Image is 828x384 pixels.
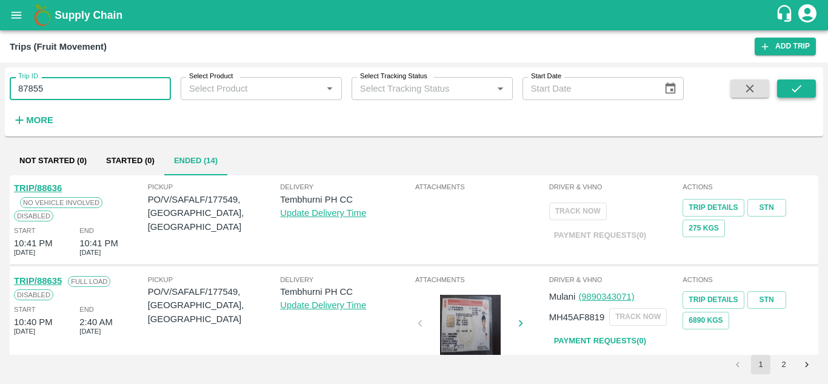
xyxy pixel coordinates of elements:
strong: More [26,115,53,125]
a: Payment Requests(0) [549,331,651,352]
button: Ended (14) [164,146,227,175]
p: Tembhurni PH CC [280,193,413,206]
button: Go to next page [797,355,816,374]
label: Select Tracking Status [360,72,427,81]
button: Open [492,81,508,96]
button: 6890 Kgs [683,312,729,329]
div: account of current user [796,2,818,28]
span: Full Load [68,276,110,287]
input: Enter Trip ID [10,77,171,100]
a: Trip Details [683,291,744,309]
span: [DATE] [79,326,101,337]
span: End [79,304,94,315]
span: No Vehicle Involved [20,197,102,208]
button: 275 Kgs [683,220,725,237]
a: TRIP/88635 [14,276,62,286]
b: Supply Chain [55,9,122,21]
p: PO/V/SAFALF/177549, [GEOGRAPHIC_DATA], [GEOGRAPHIC_DATA] [148,285,281,326]
a: Update Delivery Time [280,208,366,218]
label: Trip ID [18,72,38,81]
a: Update Delivery Time [280,300,366,310]
input: Start Date [523,77,655,100]
button: open drawer [2,1,30,29]
button: More [10,110,56,130]
a: Trip Details [683,199,744,217]
a: STN [747,199,786,217]
a: Add Trip [755,38,816,55]
span: Mulani [549,292,576,301]
p: Tembhurni PH CC [280,285,413,298]
span: Disabled [14,211,53,221]
div: Trips (Fruit Movement) [10,39,107,55]
span: Delivery [280,181,413,192]
a: Supply Chain [55,7,775,24]
span: Delivery [280,274,413,285]
div: 10:41 PM [14,237,53,250]
span: Pickup [148,181,281,192]
div: customer-support [775,4,796,26]
a: STN [747,291,786,309]
a: (9890343071) [578,292,634,301]
img: logo [30,3,55,27]
div: 10:40 PM [14,315,53,329]
span: End [79,225,94,236]
span: Driver & VHNo [549,181,681,192]
label: Select Product [189,72,233,81]
span: Disabled [14,289,53,300]
span: Actions [683,274,814,285]
span: Attachments [415,181,547,192]
div: 10:41 PM [79,237,118,250]
button: Not Started (0) [10,146,96,175]
span: [DATE] [14,326,35,337]
button: page 1 [751,355,770,374]
p: MH45AF8819 [549,311,605,324]
span: [DATE] [79,247,101,258]
a: TRIP/88636 [14,183,62,193]
input: Select Tracking Status [355,81,473,96]
nav: pagination navigation [726,355,818,374]
button: Open [322,81,338,96]
span: Driver & VHNo [549,274,681,285]
label: Start Date [531,72,561,81]
span: Start [14,225,35,236]
span: Start [14,304,35,315]
input: Select Product [184,81,318,96]
span: Attachments [415,274,547,285]
button: Go to page 2 [774,355,793,374]
span: [DATE] [14,247,35,258]
span: Pickup [148,274,281,285]
div: 2:40 AM [79,315,112,329]
p: PO/V/SAFALF/177549, [GEOGRAPHIC_DATA], [GEOGRAPHIC_DATA] [148,193,281,234]
button: Started (0) [96,146,164,175]
span: Actions [683,181,814,192]
button: Choose date [659,77,682,100]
